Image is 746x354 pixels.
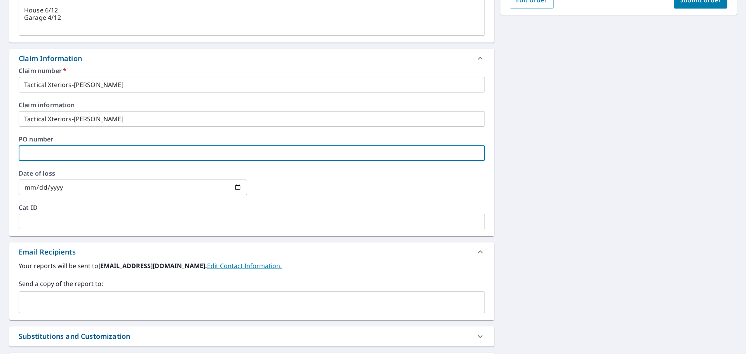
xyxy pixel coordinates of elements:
[207,262,282,270] a: EditContactInfo
[98,262,207,270] b: [EMAIL_ADDRESS][DOMAIN_NAME].
[19,247,76,257] div: Email Recipients
[19,53,82,64] div: Claim Information
[19,331,130,342] div: Substitutions and Customization
[24,7,479,29] textarea: House 6/12 Garage 4/12
[19,136,485,142] label: PO number
[9,326,494,346] div: Substitutions and Customization
[9,49,494,68] div: Claim Information
[19,102,485,108] label: Claim information
[19,261,485,270] label: Your reports will be sent to
[19,279,485,288] label: Send a copy of the report to:
[19,170,247,176] label: Date of loss
[19,204,485,211] label: Cat ID
[9,242,494,261] div: Email Recipients
[19,68,485,74] label: Claim number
